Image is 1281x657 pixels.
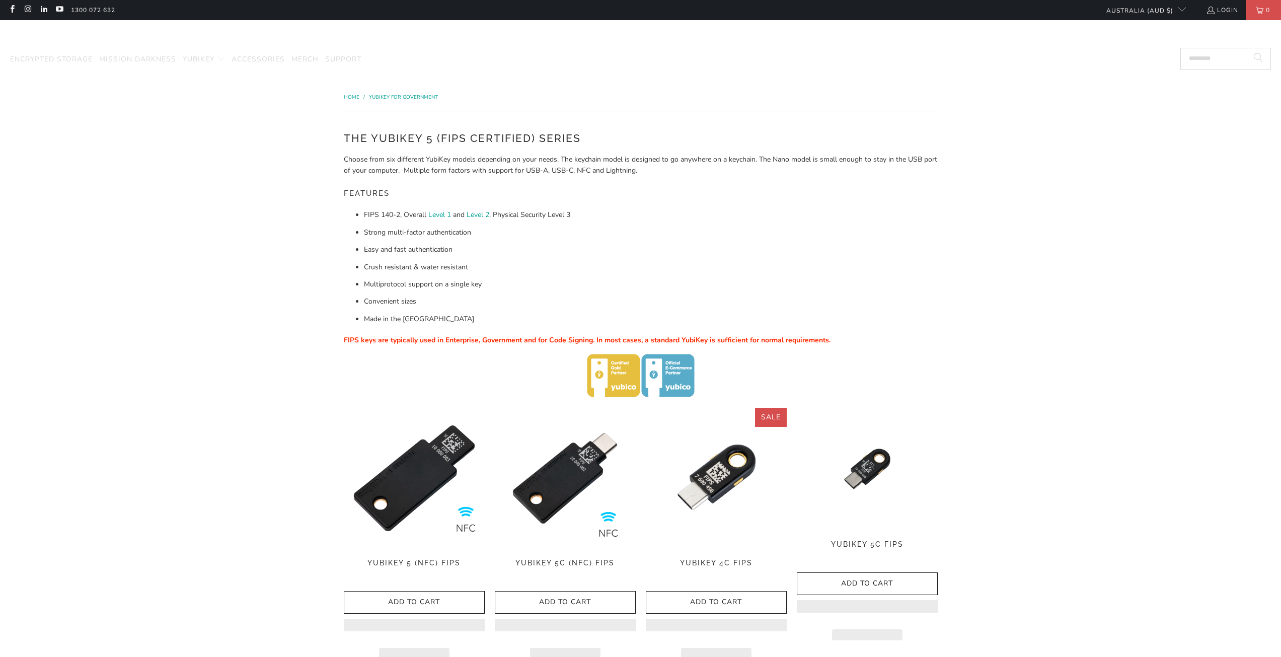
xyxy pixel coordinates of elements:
[369,94,438,101] a: YubiKey for Government
[291,54,319,64] span: Merch
[467,210,489,220] a: Level 2
[797,572,938,595] button: Add to Cart
[325,48,361,71] a: Support
[505,598,625,607] span: Add to Cart
[589,25,692,46] img: Trust Panda Australia
[10,54,93,64] span: Encrypted Storage
[183,48,225,71] summary: YubiKey
[495,591,636,614] button: Add to Cart
[364,244,938,255] li: Easy and fast authentication
[797,408,938,530] a: YubiKey 5C FIPS - Trust Panda YubiKey 5C FIPS - Trust Panda
[344,94,359,101] span: Home
[23,6,32,14] a: Trust Panda Australia on Instagram
[1246,48,1271,70] button: Search
[363,94,365,101] span: /
[99,48,176,71] a: Mission Darkness
[344,154,938,177] p: Choose from six different YubiKey models depending on your needs. The keychain model is designed ...
[495,559,636,567] span: YubiKey 5C (NFC) FIPS
[364,314,938,325] li: Made in the [GEOGRAPHIC_DATA]
[325,54,361,64] span: Support
[39,6,48,14] a: Trust Panda Australia on LinkedIn
[364,279,938,290] li: Multiprotocol support on a single key
[344,559,485,581] a: YubiKey 5 (NFC) FIPS
[99,54,176,64] span: Mission Darkness
[364,227,938,238] li: Strong multi-factor authentication
[761,412,781,422] span: Sale
[807,579,927,588] span: Add to Cart
[344,335,831,345] span: FIPS keys are typically used in Enterprise, Government and for Code Signing. In most cases, a sta...
[428,210,451,220] a: Level 1
[232,54,285,64] span: Accessories
[797,408,938,530] img: YubiKey 5C FIPS - Trust Panda
[364,296,938,307] li: Convenient sizes
[344,94,361,101] a: Home
[646,591,787,614] button: Add to Cart
[8,6,16,14] a: Trust Panda Australia on Facebook
[354,598,474,607] span: Add to Cart
[10,48,93,71] a: Encrypted Storage
[646,408,787,549] img: YubiKey 4C FIPS - Trust Panda
[495,408,636,549] img: YubiKey 5C NFC FIPS - Trust Panda
[344,130,938,147] h2: The YubiKey 5 (FIPS Certified) Series
[646,408,787,549] a: YubiKey 4C FIPS - Trust Panda YubiKey 4C FIPS - Trust Panda
[646,559,787,581] a: YubiKey 4C FIPS
[344,408,485,549] a: YubiKey 5 NFC FIPS - Trust Panda YubiKey 5 NFC FIPS - Trust Panda
[1180,48,1271,70] input: Search...
[10,48,361,71] nav: Translation missing: en.navigation.header.main_nav
[344,408,485,549] img: YubiKey 5 NFC FIPS - Trust Panda
[55,6,63,14] a: Trust Panda Australia on YouTube
[364,209,938,221] li: FIPS 140-2, Overall and , Physical Security Level 3
[1206,5,1238,16] a: Login
[183,54,214,64] span: YubiKey
[71,5,115,16] a: 1300 072 632
[344,591,485,614] button: Add to Cart
[495,559,636,581] a: YubiKey 5C (NFC) FIPS
[797,540,938,562] a: YubiKey 5C FIPS
[364,262,938,273] li: Crush resistant & water resistant
[495,408,636,549] a: YubiKey 5C NFC FIPS - Trust Panda YubiKey 5C NFC FIPS - Trust Panda
[656,598,776,607] span: Add to Cart
[344,559,485,567] span: YubiKey 5 (NFC) FIPS
[291,48,319,71] a: Merch
[232,48,285,71] a: Accessories
[797,540,938,549] span: YubiKey 5C FIPS
[646,559,787,567] span: YubiKey 4C FIPS
[344,184,938,203] h5: Features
